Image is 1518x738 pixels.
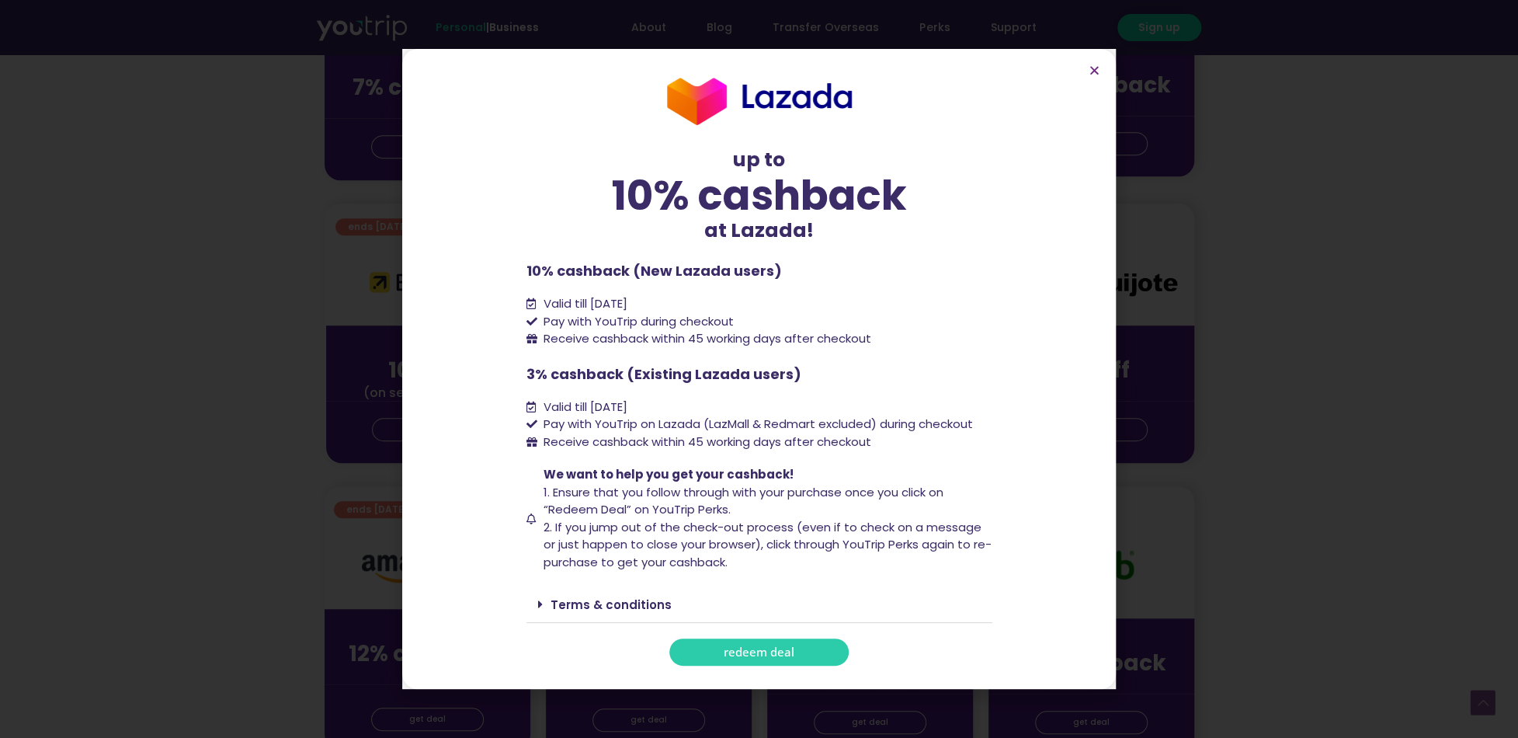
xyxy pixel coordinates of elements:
[540,433,871,451] span: Receive cashback within 45 working days after checkout
[540,399,627,416] span: Valid till [DATE]
[540,416,973,433] span: Pay with YouTrip on Lazada (LazMall & Redmart excluded) during checkout
[526,587,992,623] div: Terms & conditions
[540,330,871,348] span: Receive cashback within 45 working days after checkout
[724,646,794,658] span: redeem deal
[526,364,992,385] p: 3% cashback (Existing Lazada users)
[669,639,849,666] a: redeem deal
[526,145,992,245] div: up to at Lazada!
[544,519,992,570] span: 2. If you jump out of the check-out process (even if to check on a message or just happen to clos...
[526,175,992,216] div: 10% cashback
[540,313,734,331] span: Pay with YouTrip during checkout
[1089,64,1100,76] a: Close
[544,484,943,518] span: 1. Ensure that you follow through with your purchase once you click on “Redeem Deal” on YouTrip P...
[551,597,672,613] a: Terms & conditions
[540,295,627,313] span: Valid till [DATE]
[544,466,794,482] span: We want to help you get your cashback!
[526,260,992,281] p: 10% cashback (New Lazada users)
